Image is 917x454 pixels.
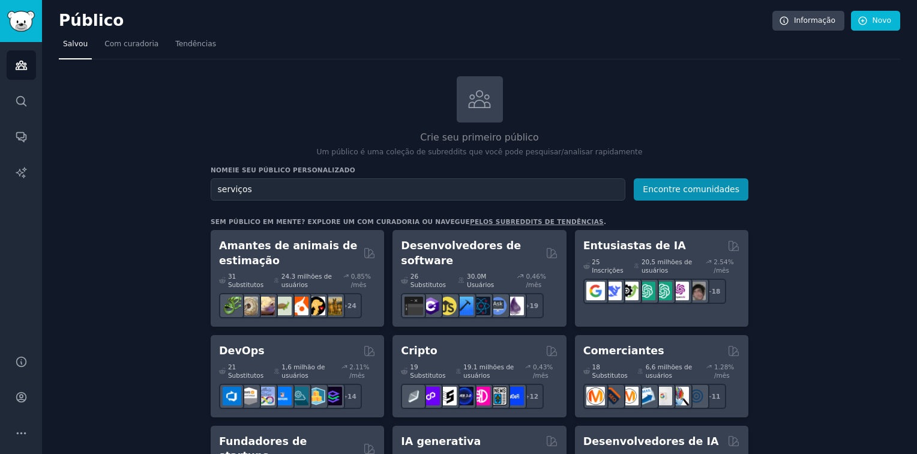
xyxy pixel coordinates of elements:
[533,363,558,380] div: 0,43% /mês
[337,293,362,318] div: +
[873,16,891,26] font: Novo
[701,279,726,304] div: +
[323,297,342,315] img: raça de cachorro
[489,297,507,315] img: Pergunte à Ciência da Computação
[273,297,292,315] img: tartaruga
[687,387,706,405] img: Marketing Online
[404,297,423,315] img: software
[211,147,748,158] p: Um público é uma coleção de subreddits que você pode pesquisar/analisar rapidamente
[634,178,748,201] button: Encontre comunidades
[463,363,517,380] font: 19.1 milhões de usuários
[620,282,639,300] img: Catálogo de ferramentas AItools
[104,39,158,50] span: Com curadoria
[404,387,423,405] img: ethfinance
[290,387,308,405] img: de plataformade engenharia
[347,302,356,309] font: 24
[410,272,449,289] font: 26 Substitutos
[273,387,292,405] img: DevOpsLinks
[228,272,265,289] font: 31 Substitutos
[712,393,721,400] font: 11
[583,238,686,253] h2: Entusiastas de IA
[592,258,625,274] font: 25 Inscrições
[307,387,325,405] img: aws_cdk
[175,39,216,50] span: Tendências
[347,393,356,400] font: 14
[637,387,655,405] img: E-mail marketing
[529,393,538,400] font: 12
[239,297,258,315] img: Ballpython
[583,434,719,449] h2: Desenvolvedores de IA
[637,282,655,300] img: chatgpt_promptDesign
[687,282,706,300] img: Inteligência Artificial
[583,344,664,359] h2: Comerciantes
[219,344,265,359] h2: DevOps
[586,387,605,405] img: content_marketing
[100,35,163,59] a: Com curadoria
[646,363,698,380] font: 6,6 milhões de usuários
[519,384,544,409] div: +
[455,387,474,405] img: Web3
[526,272,558,289] div: 0,46% /mês
[489,387,507,405] img: Notícias criptográficas
[670,387,689,405] img: Pesquisa de Marketing
[670,282,689,300] img: OpenAIDev
[712,288,721,295] font: 18
[642,258,697,274] font: 20,5 milhões de usuários
[410,363,447,380] font: 19 Substitutos
[59,35,92,59] a: Salvou
[228,363,265,380] font: 21 Substitutos
[401,238,541,268] h2: Desenvolvedores de software
[401,434,481,449] h2: IA generativa
[654,387,672,405] img: anúncios do Google
[529,302,538,309] font: 19
[505,387,524,405] img: Defi_
[63,39,88,50] span: Salvou
[603,282,622,300] img: Busca Profunda
[171,35,220,59] a: Tendências
[219,238,359,268] h2: Amantes de animais de estimação
[281,363,332,380] font: 1,6 milhão de usuários
[603,387,622,405] img: bigseo
[337,384,362,409] div: +
[505,297,524,315] img: elixir
[211,217,606,226] div: Sem público em mente? Explore um com curadoria ou navegue .
[7,11,35,32] img: GummySearch logo
[592,363,630,380] font: 18 Substitutos
[401,344,437,359] h2: Cripto
[851,11,900,31] a: Novo
[772,11,844,31] a: Informação
[472,297,490,315] img: reagir
[223,297,241,315] img: herpetologia
[701,384,726,409] div: +
[794,16,835,26] font: Informação
[351,272,376,289] div: 0,85% /mês
[472,387,490,405] img: defiblockchain
[349,363,376,380] div: 2.11% /mês
[211,166,748,174] h3: Nomeie seu público personalizado
[307,297,325,315] img: PetAdvice
[223,387,241,405] img: azuredevops
[421,387,440,405] img: 0xPolígono
[211,130,748,145] h2: Crie seu primeiro público
[290,297,308,315] img: caturra
[455,297,474,315] img: iOSProgramming
[256,297,275,315] img: lagartixas-leopardo
[586,282,605,300] img: GoogleGeminiAI
[467,272,508,289] font: 30.0M Usuários
[59,11,772,31] h2: Público
[519,293,544,318] div: +
[421,297,440,315] img: csharp
[714,363,740,380] div: 1.28% /mês
[281,272,335,289] font: 24.3 milhões de usuários
[323,387,342,405] img: Engenheiros de plataforma
[470,218,604,225] a: pelos subreddits de tendências
[438,297,457,315] img: aprenderjavascript
[239,387,258,405] img: AWS_Certified_Experts
[654,282,672,300] img: chatgpt_prompts_
[211,178,625,201] input: Escolha um nome curto, como "Profissionais de marketing digital" ou "Cinéfilos"
[256,387,275,405] img: Docker_DevOps
[438,387,457,405] img: Ethstaker
[620,387,639,405] img: AskMarketing
[714,258,740,274] div: 2.54% /mês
